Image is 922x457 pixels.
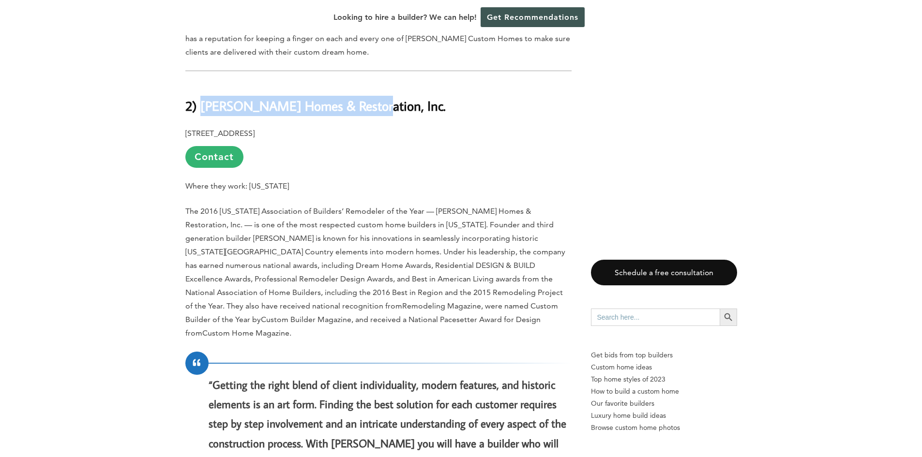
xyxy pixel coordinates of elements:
[481,7,585,27] a: Get Recommendations
[591,260,737,285] a: Schedule a free consultation
[185,315,541,338] span: , and received a National Pacesetter Award for Design from
[591,398,737,410] a: Our favorite builders
[591,361,737,373] a: Custom home ideas
[185,206,565,310] span: The 2016 [US_STATE] Association of Builders’ Remodeler of the Year — [PERSON_NAME] Homes & Restor...
[261,315,351,324] span: Custom Builder Magazine
[591,373,737,385] a: Top home styles of 2023
[185,301,558,324] span: , were named Custom Builder of the Year by
[591,385,737,398] a: How to build a custom home
[591,309,720,326] input: Search here...
[185,146,243,168] a: Contact
[591,349,737,361] p: Get bids from top builders
[185,97,446,114] b: 2) [PERSON_NAME] Homes & Restoration, Inc.
[185,181,289,191] b: Where they work: [US_STATE]
[202,328,291,338] span: Custom Home Magazine.
[185,127,572,168] p: [STREET_ADDRESS]
[402,301,481,310] span: Remodeling Magazine
[723,312,734,323] svg: Search
[591,410,737,422] a: Luxury home build ideas
[591,422,737,434] a: Browse custom home photos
